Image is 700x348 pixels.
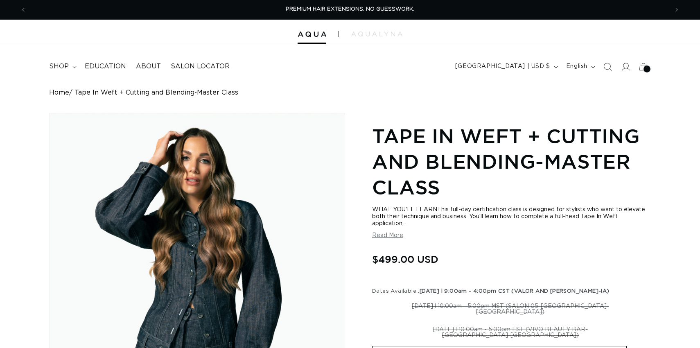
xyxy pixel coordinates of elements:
span: About [136,62,161,71]
span: Salon Locator [171,62,230,71]
span: Education [85,62,126,71]
a: Salon Locator [166,57,235,76]
a: Education [80,57,131,76]
legend: Dates Available : [372,287,610,296]
button: English [561,59,598,75]
a: About [131,57,166,76]
span: English [566,62,587,71]
label: [DATE] l 10:00am - 5:00pm MST (SALON 05-[GEOGRAPHIC_DATA]-[GEOGRAPHIC_DATA]) [372,299,649,319]
nav: breadcrumbs [49,89,651,97]
a: Home [49,89,69,97]
img: aqualyna.com [351,32,402,36]
button: Previous announcement [14,2,32,18]
span: [GEOGRAPHIC_DATA] | USD $ [455,62,550,71]
span: shop [49,62,69,71]
div: WHAT YOU'LL LEARNThis full-day certification class is designed for stylists who want to elevate b... [372,206,651,227]
button: Read More [372,232,403,239]
span: [DATE] l 9:00am - 4:00pm CST (VALOR AND [PERSON_NAME]-IA) [420,289,610,294]
span: $499.00 USD [372,251,438,267]
label: [DATE] l 10:00am - 5:00pm EST (VIVO BEAUTY BAR-[GEOGRAPHIC_DATA]-[GEOGRAPHIC_DATA]) [372,323,649,342]
img: Aqua Hair Extensions [298,32,326,37]
span: Tape In Weft + Cutting and Blending-Master Class [75,89,238,97]
h1: Tape In Weft + Cutting and Blending-Master Class [372,123,651,200]
summary: Search [598,58,616,76]
button: Next announcement [668,2,686,18]
span: 1 [646,66,648,72]
button: [GEOGRAPHIC_DATA] | USD $ [450,59,561,75]
summary: shop [44,57,80,76]
span: PREMIUM HAIR EXTENSIONS. NO GUESSWORK. [286,7,414,12]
